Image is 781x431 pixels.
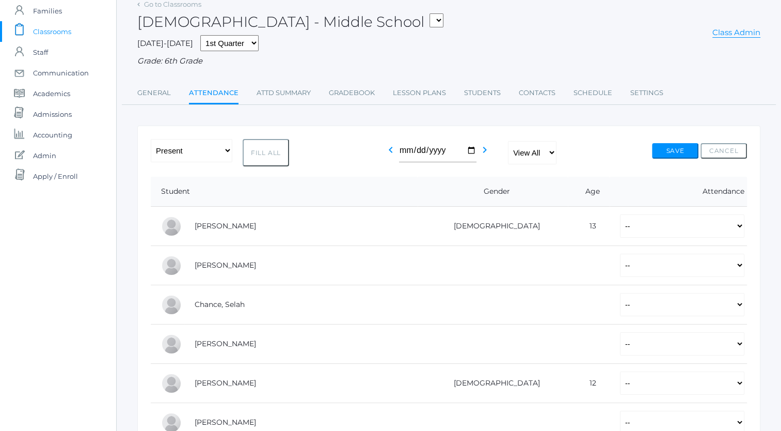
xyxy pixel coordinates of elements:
span: Apply / Enroll [33,166,78,187]
td: [DEMOGRAPHIC_DATA] [418,364,568,403]
i: chevron_right [479,144,491,156]
a: Settings [630,83,663,103]
a: [PERSON_NAME] [195,378,256,388]
th: Student [151,177,418,207]
span: Accounting [33,125,72,145]
i: chevron_left [385,144,397,156]
button: Cancel [700,143,747,159]
span: [DATE]-[DATE] [137,38,193,48]
div: Levi Erner [161,334,182,355]
div: Chase Farnes [161,373,182,394]
a: chevron_left [385,148,397,158]
button: Fill All [243,139,289,166]
div: Selah Chance [161,295,182,315]
a: chevron_right [479,148,491,158]
td: 13 [568,207,610,246]
a: [PERSON_NAME] [195,221,256,230]
span: Admin [33,145,56,166]
div: Josey Baker [161,216,182,237]
a: [PERSON_NAME] [195,260,256,270]
th: Age [568,177,610,207]
a: [PERSON_NAME] [195,418,256,427]
a: Students [464,83,501,103]
span: Classrooms [33,21,71,42]
a: Schedule [573,83,612,103]
span: Communication [33,63,89,83]
a: Class Admin [712,27,760,38]
h2: [DEMOGRAPHIC_DATA] - Middle School [137,14,443,30]
th: Attendance [610,177,747,207]
span: Academics [33,83,70,104]
td: 12 [568,364,610,403]
span: Families [33,1,62,21]
th: Gender [418,177,568,207]
a: Chance, Selah [195,300,245,309]
a: Gradebook [329,83,375,103]
a: Lesson Plans [393,83,446,103]
a: Contacts [519,83,555,103]
div: Gabby Brozek [161,255,182,276]
span: Admissions [33,104,72,125]
a: General [137,83,171,103]
a: Attendance [189,83,238,105]
a: Attd Summary [257,83,311,103]
span: Staff [33,42,48,63]
td: [DEMOGRAPHIC_DATA] [418,207,568,246]
div: Grade: 6th Grade [137,55,760,67]
a: [PERSON_NAME] [195,339,256,348]
button: Save [652,143,698,159]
